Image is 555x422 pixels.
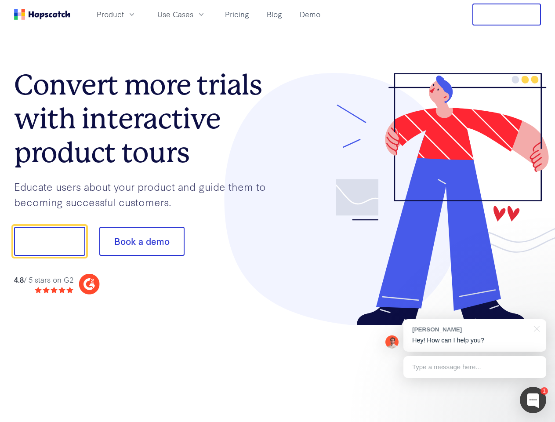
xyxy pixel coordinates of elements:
button: Product [91,7,141,22]
a: Pricing [221,7,253,22]
button: Use Cases [152,7,211,22]
img: Mark Spera [385,335,399,349]
span: Use Cases [157,9,193,20]
div: 1 [540,387,548,395]
button: Free Trial [472,4,541,25]
button: Show me! [14,227,85,256]
a: Demo [296,7,324,22]
span: Product [97,9,124,20]
strong: 4.8 [14,274,24,284]
div: / 5 stars on G2 [14,274,73,285]
p: Hey! How can I help you? [412,336,537,345]
a: Home [14,9,70,20]
div: Type a message here... [403,356,546,378]
a: Blog [263,7,286,22]
div: [PERSON_NAME] [412,325,529,334]
p: Educate users about your product and guide them to becoming successful customers. [14,179,278,209]
h1: Convert more trials with interactive product tours [14,68,278,169]
button: Book a demo [99,227,185,256]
